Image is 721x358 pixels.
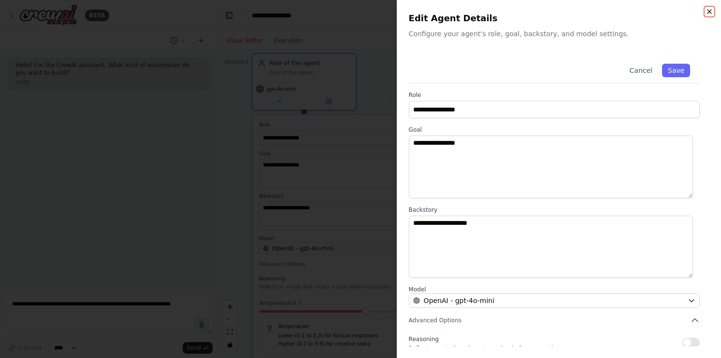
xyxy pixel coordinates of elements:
[409,293,700,308] button: OpenAI - gpt-4o-mini
[409,126,700,134] label: Goal
[409,12,709,25] h2: Edit Agent Details
[662,64,690,77] button: Save
[409,91,700,99] label: Role
[623,64,658,77] button: Cancel
[409,316,700,325] button: Advanced Options
[409,344,561,352] p: Reflect on a task and create a plan before execution
[409,206,700,214] label: Backstory
[409,29,709,39] p: Configure your agent's role, goal, backstory, and model settings.
[409,317,461,324] span: Advanced Options
[409,336,439,343] span: Reasoning
[409,286,700,293] label: Model
[424,296,494,305] span: OpenAI - gpt-4o-mini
